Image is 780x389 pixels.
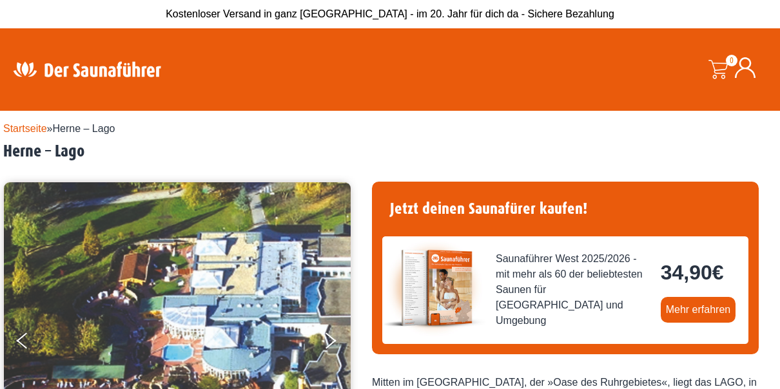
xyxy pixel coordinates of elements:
[323,327,355,359] button: Next
[3,142,777,162] h2: Herne – Lago
[166,8,614,19] span: Kostenloser Versand in ganz [GEOGRAPHIC_DATA] - im 20. Jahr für dich da - Sichere Bezahlung
[382,236,485,339] img: der-saunafuehrer-2025-west.jpg
[496,251,650,328] span: Saunaführer West 2025/2026 - mit mehr als 60 der beliebtesten Saunen für [GEOGRAPHIC_DATA] und Um...
[382,192,748,226] h4: Jetzt deinen Saunafürer kaufen!
[712,261,724,284] span: €
[17,327,49,359] button: Previous
[661,261,724,284] bdi: 34,90
[3,123,47,134] a: Startseite
[661,297,736,323] a: Mehr erfahren
[726,55,737,66] span: 0
[3,123,115,134] span: »
[53,123,115,134] span: Herne – Lago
